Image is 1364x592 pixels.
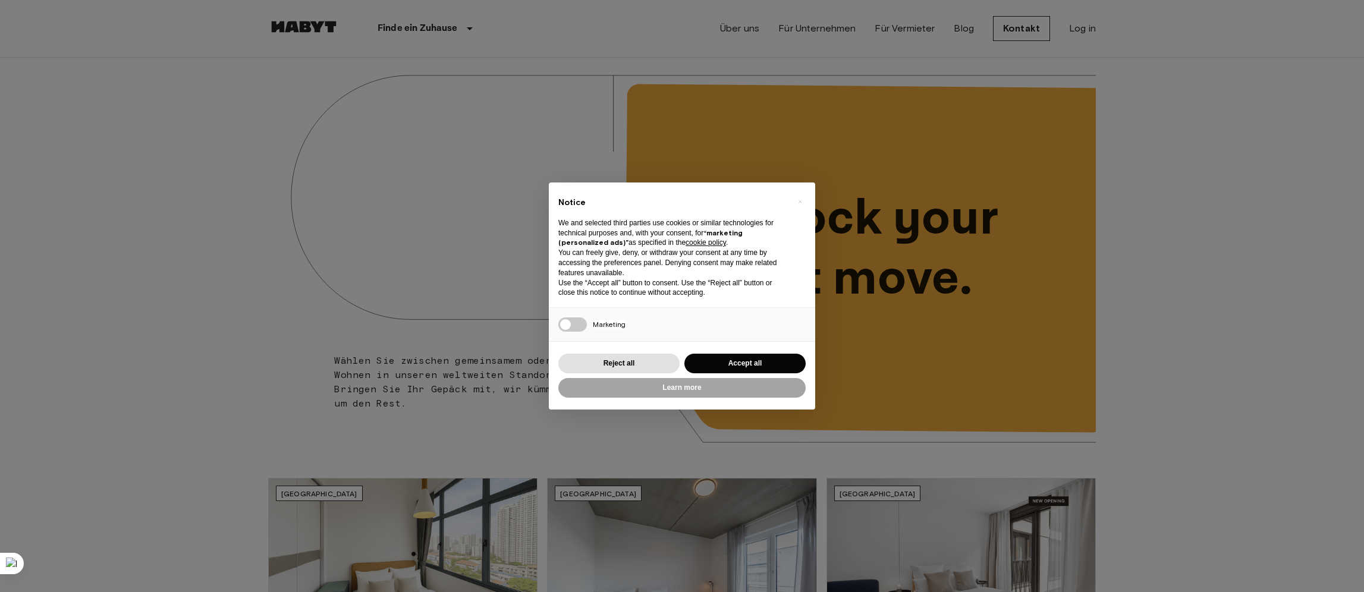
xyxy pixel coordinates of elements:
button: Accept all [684,354,806,373]
button: Close this notice [790,192,809,211]
span: × [798,194,802,209]
a: cookie policy [686,238,726,247]
button: Learn more [558,378,806,398]
h2: Notice [558,197,787,209]
span: Marketing [593,320,626,329]
p: You can freely give, deny, or withdraw your consent at any time by accessing the preferences pane... [558,248,787,278]
p: Use the “Accept all” button to consent. Use the “Reject all” button or close this notice to conti... [558,278,787,298]
p: We and selected third parties use cookies or similar technologies for technical purposes and, wit... [558,218,787,248]
button: Reject all [558,354,680,373]
strong: “marketing (personalized ads)” [558,228,743,247]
